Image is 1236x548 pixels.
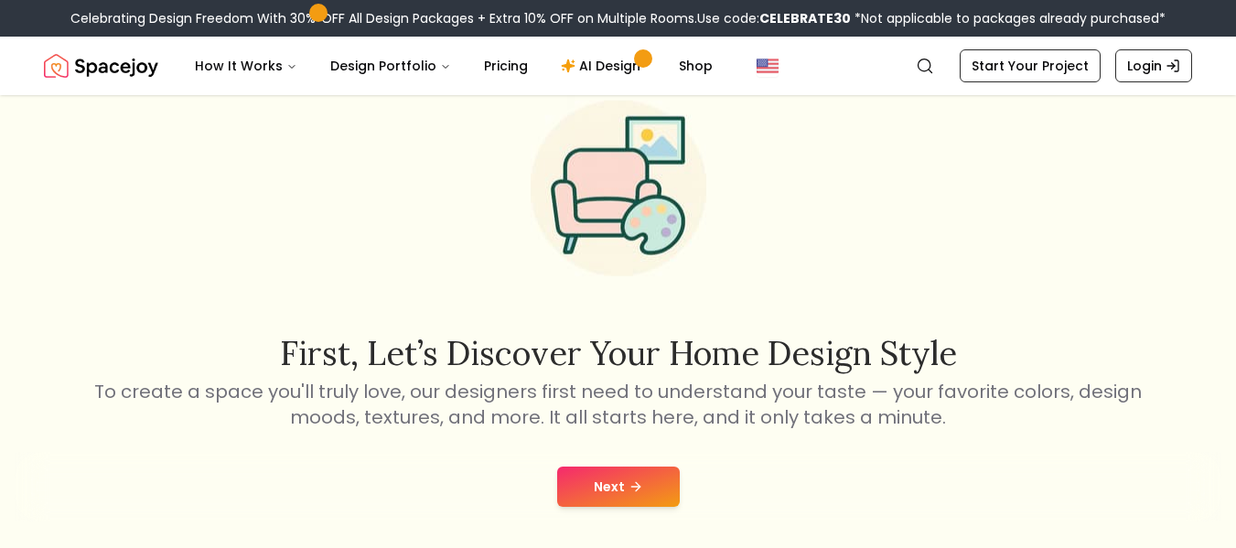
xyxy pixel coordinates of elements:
[316,48,466,84] button: Design Portfolio
[501,71,736,306] img: Start Style Quiz Illustration
[1115,49,1192,82] a: Login
[757,55,779,77] img: United States
[697,9,851,27] span: Use code:
[70,9,1166,27] div: Celebrating Design Freedom With 30% OFF All Design Packages + Extra 10% OFF on Multiple Rooms.
[557,467,680,507] button: Next
[91,379,1145,430] p: To create a space you'll truly love, our designers first need to understand your taste — your fav...
[851,9,1166,27] span: *Not applicable to packages already purchased*
[546,48,661,84] a: AI Design
[44,48,158,84] a: Spacejoy
[469,48,543,84] a: Pricing
[180,48,727,84] nav: Main
[960,49,1101,82] a: Start Your Project
[44,48,158,84] img: Spacejoy Logo
[664,48,727,84] a: Shop
[91,335,1145,371] h2: First, let’s discover your home design style
[180,48,312,84] button: How It Works
[44,37,1192,95] nav: Global
[759,9,851,27] b: CELEBRATE30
